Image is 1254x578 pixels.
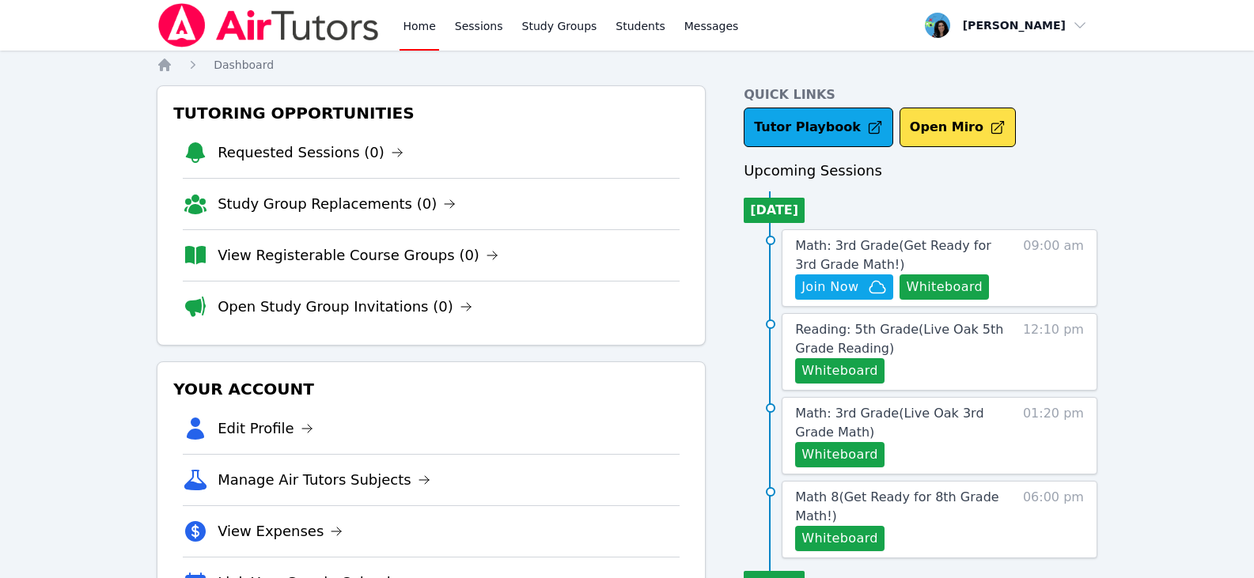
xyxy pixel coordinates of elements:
[157,57,1097,73] nav: Breadcrumb
[218,142,403,164] a: Requested Sessions (0)
[795,238,991,272] span: Math: 3rd Grade ( Get Ready for 3rd Grade Math! )
[218,469,430,491] a: Manage Air Tutors Subjects
[795,236,1012,274] a: Math: 3rd Grade(Get Ready for 3rd Grade Math!)
[795,406,983,440] span: Math: 3rd Grade ( Live Oak 3rd Grade Math )
[744,108,893,147] a: Tutor Playbook
[218,520,343,542] a: View Expenses
[795,322,1003,356] span: Reading: 5th Grade ( Live Oak 5th Grade Reading )
[1023,404,1084,467] span: 01:20 pm
[1023,236,1084,300] span: 09:00 am
[214,57,274,73] a: Dashboard
[1023,320,1084,383] span: 12:10 pm
[795,320,1012,358] a: Reading: 5th Grade(Live Oak 5th Grade Reading)
[795,526,885,551] button: Whiteboard
[218,244,498,266] a: View Registerable Course Groups (0)
[1023,488,1084,551] span: 06:00 pm
[795,442,885,467] button: Whiteboard
[218,417,313,440] a: Edit Profile
[744,160,1097,182] h3: Upcoming Sessions
[900,108,1016,147] button: Open Miro
[684,18,739,34] span: Messages
[218,296,472,318] a: Open Study Group Invitations (0)
[218,193,456,215] a: Study Group Replacements (0)
[795,488,1012,526] a: Math 8(Get Ready for 8th Grade Math!)
[795,358,885,383] button: Whiteboard
[795,404,1012,442] a: Math: 3rd Grade(Live Oak 3rd Grade Math)
[801,278,858,297] span: Join Now
[900,274,989,300] button: Whiteboard
[744,85,1097,104] h4: Quick Links
[795,489,998,523] span: Math 8 ( Get Ready for 8th Grade Math! )
[170,99,692,127] h3: Tutoring Opportunities
[744,198,805,223] li: [DATE]
[157,3,381,47] img: Air Tutors
[170,375,692,403] h3: Your Account
[214,59,274,71] span: Dashboard
[795,274,893,300] button: Join Now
